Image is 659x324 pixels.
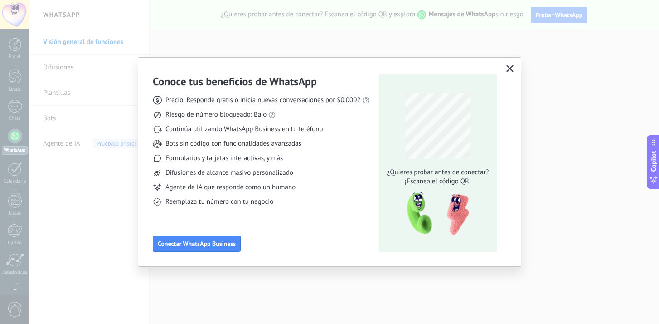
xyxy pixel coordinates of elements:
span: Continúa utilizando WhatsApp Business en tu teléfono [165,125,323,134]
span: Precio: Responde gratis o inicia nuevas conversaciones por $0.0002 [165,96,361,105]
span: Formularios y tarjetas interactivas, y más [165,154,283,163]
h3: Conoce tus beneficios de WhatsApp [153,74,317,88]
span: ¿Quieres probar antes de conectar? [384,168,491,177]
span: Difusiones de alcance masivo personalizado [165,168,293,177]
span: Bots sin código con funcionalidades avanzadas [165,139,301,148]
span: Reemplaza tu número con tu negocio [165,197,273,206]
button: Conectar WhatsApp Business [153,236,241,252]
span: Riesgo de número bloqueado: Bajo [165,110,267,119]
span: Conectar WhatsApp Business [158,241,236,247]
img: qr-pic-1x.png [399,190,471,238]
span: Copilot [649,151,658,172]
span: Agente de IA que responde como un humano [165,183,296,192]
span: ¡Escanea el código QR! [384,177,491,186]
